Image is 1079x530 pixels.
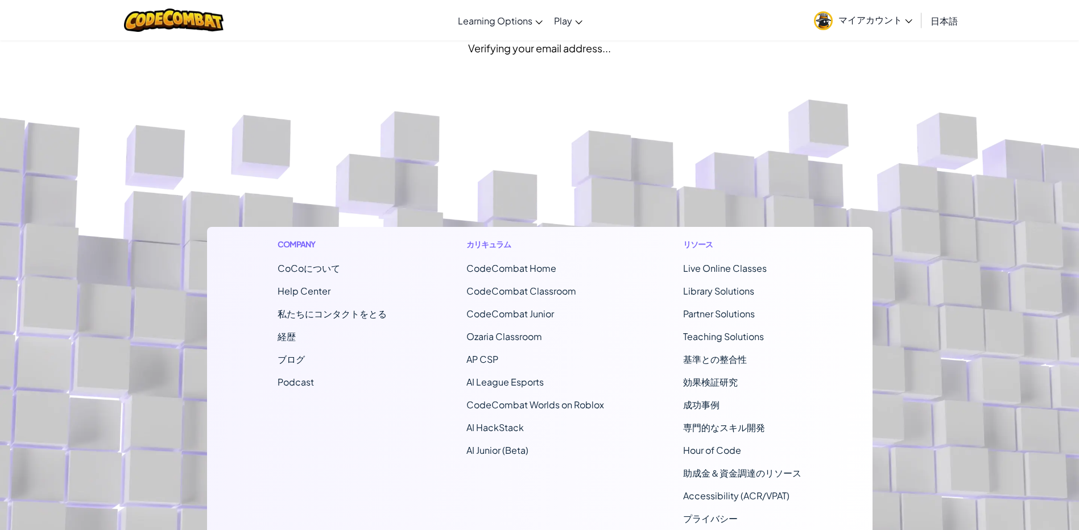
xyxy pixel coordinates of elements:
[452,5,548,36] a: Learning Options
[683,238,801,250] h1: リソース
[931,15,958,27] span: 日本語
[466,421,524,433] a: AI HackStack
[278,330,296,342] a: 経歴
[124,9,224,32] img: CodeCombat logo
[466,353,498,365] a: AP CSP
[548,5,588,36] a: Play
[278,285,330,297] a: Help Center
[466,262,556,274] span: CodeCombat Home
[683,490,789,502] a: Accessibility (ACR/VPAT)
[466,308,554,320] a: CodeCombat Junior
[683,353,747,365] a: 基準との整合性
[683,262,767,274] a: Live Online Classes
[466,444,528,456] a: AI Junior (Beta)
[278,353,305,365] a: ブログ
[466,330,542,342] a: Ozaria Classroom
[466,285,576,297] a: CodeCombat Classroom
[554,15,572,27] span: Play
[683,308,755,320] a: Partner Solutions
[458,15,532,27] span: Learning Options
[683,421,765,433] a: 専門的なスキル開発
[278,308,387,320] span: 私たちにコンタクトをとる
[683,330,764,342] a: Teaching Solutions
[466,399,604,411] a: CodeCombat Worlds on Roblox
[278,238,387,250] h1: Company
[683,285,754,297] a: Library Solutions
[278,262,340,274] a: CoCoについて
[683,444,741,456] a: Hour of Code
[838,14,912,26] span: マイアカウント
[683,399,720,411] a: 成功事例
[468,42,611,55] span: Verifying your email address...
[808,2,918,38] a: マイアカウント
[683,467,801,479] a: 助成金＆資金調達のリソース
[683,512,738,524] a: プライバシー
[278,376,314,388] a: Podcast
[683,376,738,388] a: 効果検証研究
[466,376,544,388] a: AI League Esports
[814,11,833,30] img: avatar
[466,238,604,250] h1: カリキュラム
[925,5,964,36] a: 日本語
